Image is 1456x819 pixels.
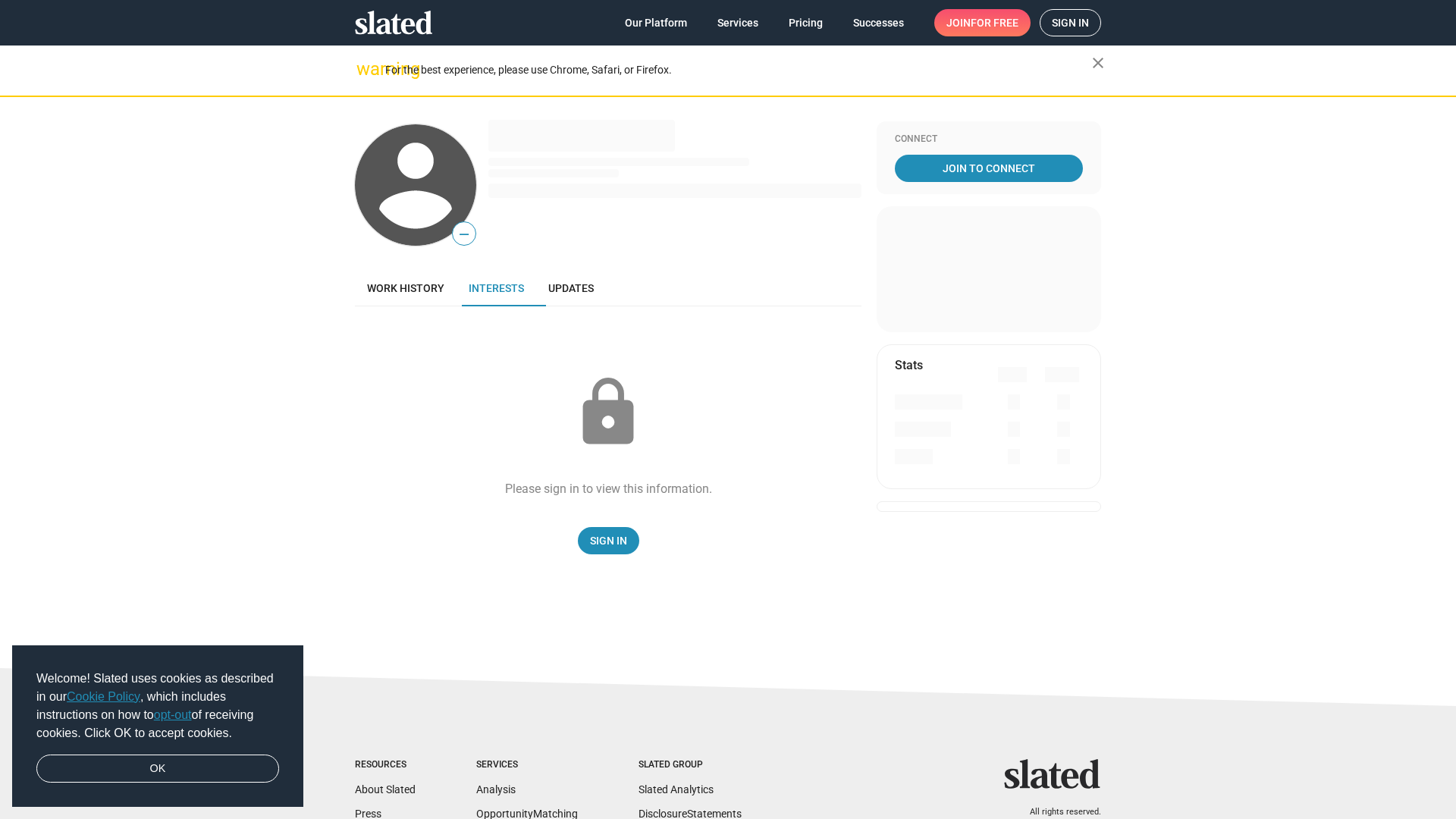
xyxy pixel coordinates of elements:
span: Welcome! Slated uses cookies as described in our , which includes instructions on how to of recei... [36,670,279,742]
div: Services [476,759,578,771]
mat-icon: close [1089,54,1107,72]
span: Work history [367,282,444,294]
a: Sign In [578,527,639,554]
a: opt-out [154,708,192,721]
div: Please sign in to view this information. [505,481,712,497]
a: Interests [457,270,536,306]
a: dismiss cookie message [36,755,279,783]
div: For the best experience, please use Chrome, Safari, or Firefox. [385,60,1092,80]
span: for free [971,9,1018,36]
a: Join To Connect [895,155,1083,182]
span: Our Platform [625,9,687,36]
span: Sign In [590,527,627,554]
span: Pricing [789,9,823,36]
a: Pricing [777,9,835,36]
div: cookieconsent [12,645,303,808]
a: Slated Analytics [639,783,714,795]
a: Work history [355,270,457,306]
a: Our Platform [613,9,699,36]
a: Updates [536,270,606,306]
div: Connect [895,133,1083,146]
span: Sign in [1052,10,1089,36]
div: Resources [355,759,416,771]
a: Services [705,9,770,36]
span: Updates [548,282,594,294]
span: — [453,224,475,244]
a: Cookie Policy [67,690,140,703]
mat-icon: lock [570,375,646,450]
mat-card-title: Stats [895,357,923,373]
span: Join To Connect [898,155,1080,182]
span: Join [946,9,1018,36]
span: Interests [469,282,524,294]
span: Successes [853,9,904,36]
mat-icon: warning [356,60,375,78]
a: Successes [841,9,916,36]
span: Services [717,9,758,36]
a: Sign in [1040,9,1101,36]
a: About Slated [355,783,416,795]
a: Joinfor free [934,9,1031,36]
div: Slated Group [639,759,742,771]
a: Analysis [476,783,516,795]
